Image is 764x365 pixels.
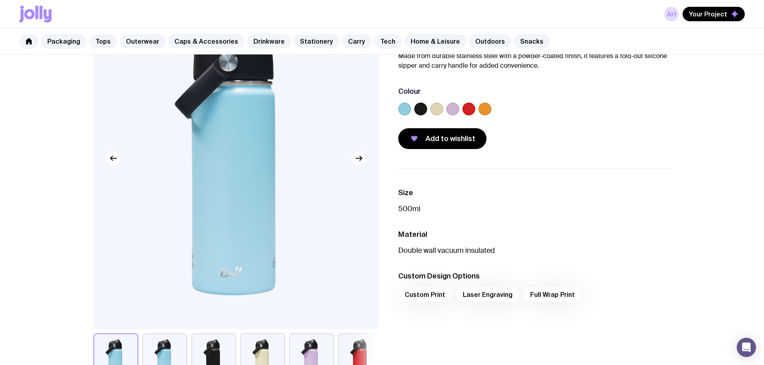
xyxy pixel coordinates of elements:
a: Caps & Accessories [168,34,245,48]
h3: Size [398,188,671,198]
h3: Colour [398,87,421,96]
a: Outdoors [469,34,511,48]
a: Home & Leisure [404,34,466,48]
p: 500ml [398,204,671,214]
a: Stationery [294,34,339,48]
a: AH [664,7,679,21]
a: Drinkware [247,34,291,48]
button: Your Project [683,7,745,21]
a: Carry [342,34,371,48]
a: Tech [374,34,402,48]
span: Your Project [689,10,727,18]
div: Open Intercom Messenger [737,338,756,357]
button: Add to wishlist [398,128,486,149]
a: Tops [89,34,117,48]
a: Outerwear [120,34,166,48]
p: Double wall vacuum insulated [398,246,671,255]
span: Add to wishlist [426,134,475,143]
p: The [PERSON_NAME] delivers everyday practicality with its 500ml vacuum-insulated design. Made fro... [398,42,671,71]
h3: Material [398,230,671,239]
a: Packaging [41,34,87,48]
h3: Custom Design Options [398,271,671,281]
a: Snacks [514,34,550,48]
